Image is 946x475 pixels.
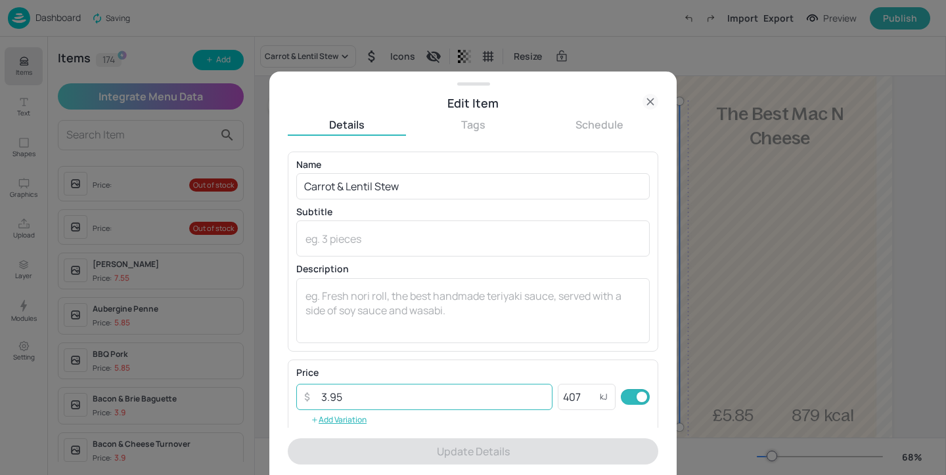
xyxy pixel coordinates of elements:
[288,117,406,132] button: Details
[296,173,650,199] input: eg. Chicken Teriyaki Sushi Roll
[296,264,650,274] p: Description
[296,207,650,217] p: Subtitle
[313,384,552,410] input: 10
[296,160,650,169] p: Name
[288,94,658,112] div: Edit Item
[414,117,532,132] button: Tags
[540,117,658,132] button: Schedule
[600,392,608,402] p: kJ
[296,410,381,430] button: Add Variation
[558,384,600,410] input: 429
[296,368,319,377] p: Price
